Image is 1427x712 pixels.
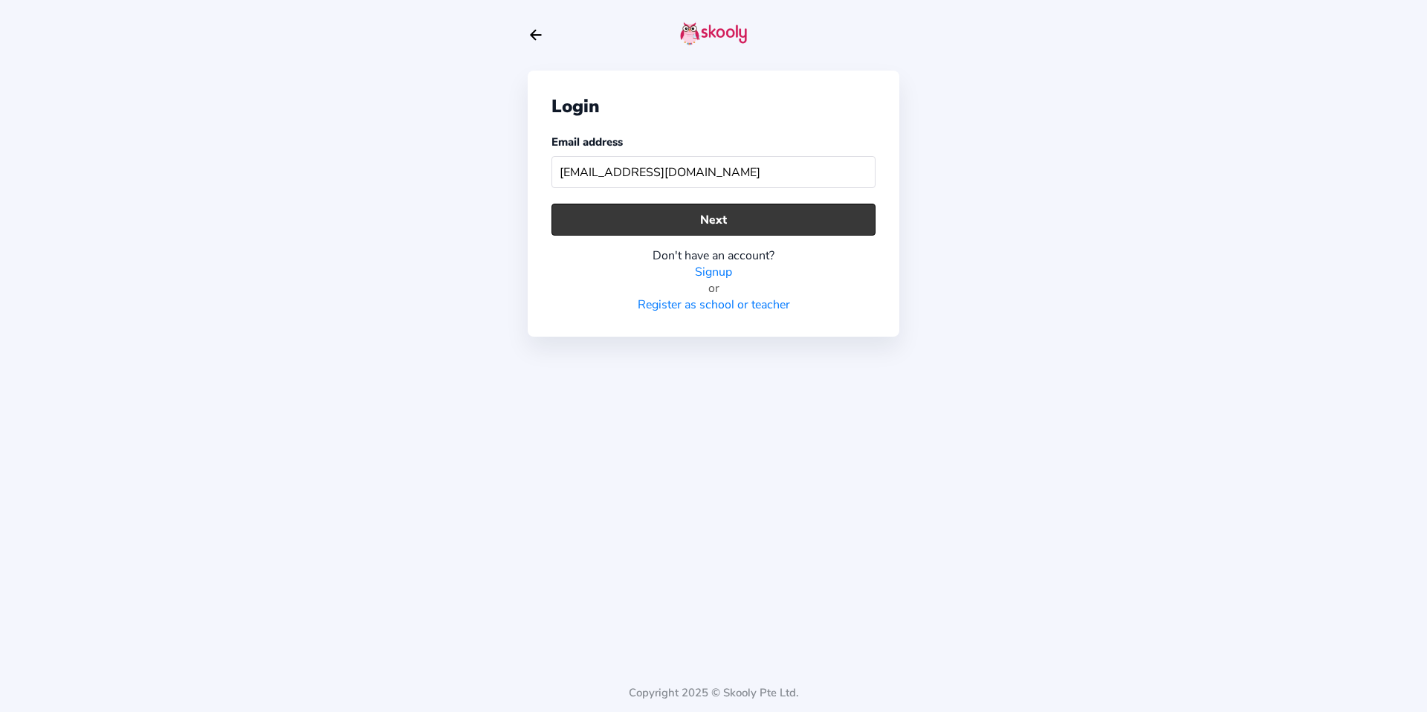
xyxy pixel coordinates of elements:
[551,94,876,118] div: Login
[695,264,732,280] a: Signup
[551,247,876,264] div: Don't have an account?
[680,22,747,45] img: skooly-logo.png
[638,297,790,313] a: Register as school or teacher
[551,280,876,297] div: or
[551,135,623,149] label: Email address
[551,156,876,188] input: Your email address
[528,27,544,43] button: arrow back outline
[551,204,876,236] button: Next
